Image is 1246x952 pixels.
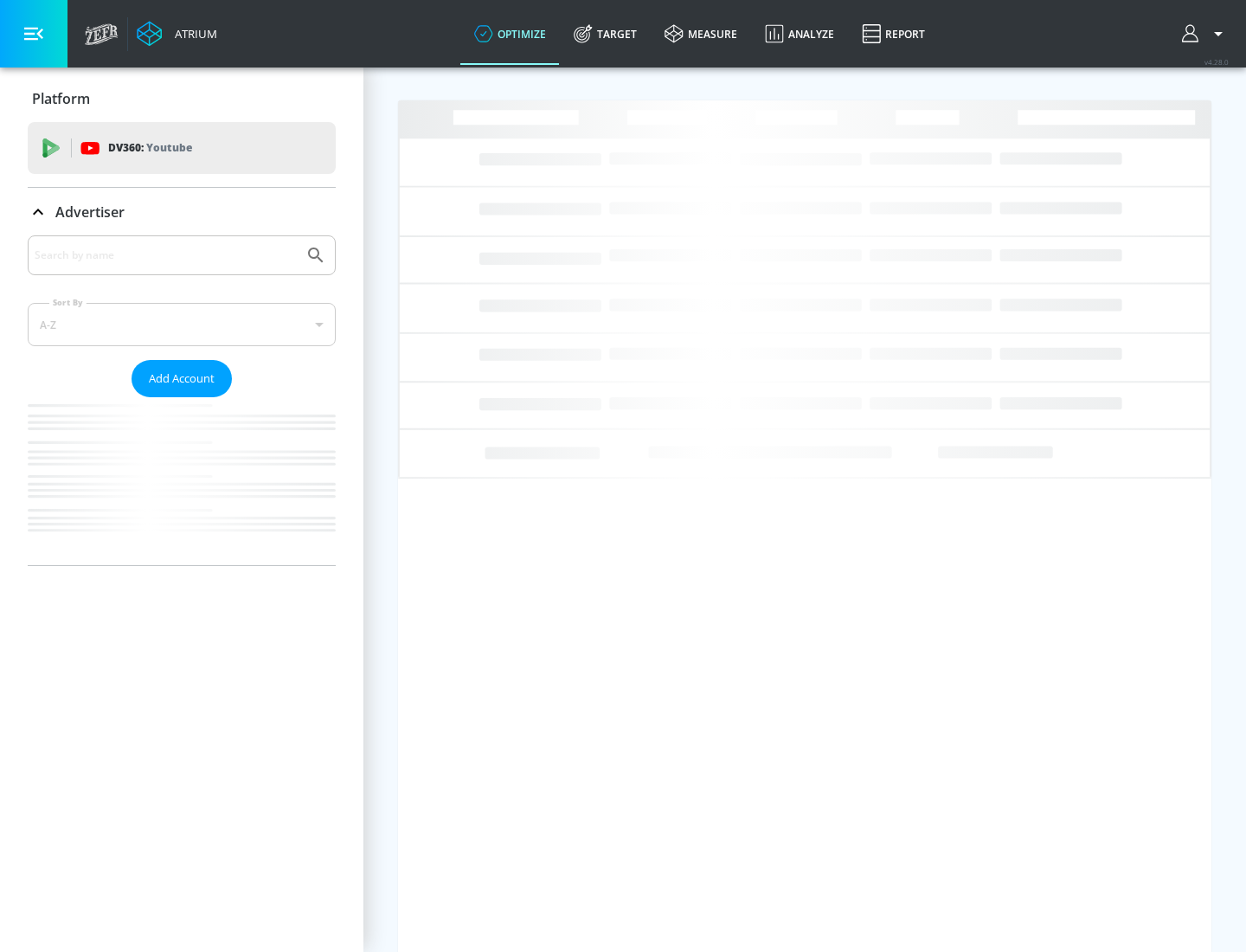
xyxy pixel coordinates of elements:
p: Platform [32,89,90,108]
a: measure [651,3,751,65]
label: Sort By [49,297,87,308]
div: DV360: Youtube [28,122,336,174]
a: optimize [460,3,560,65]
nav: list of Advertiser [28,397,336,565]
span: Add Account [149,369,215,389]
a: Atrium [137,21,217,47]
p: Advertiser [55,203,125,222]
div: Advertiser [28,235,336,565]
div: A-Z [28,303,336,346]
a: Analyze [751,3,848,65]
span: v 4.28.0 [1204,57,1229,67]
div: Advertiser [28,188,336,236]
input: Search by name [35,244,297,267]
a: Report [848,3,939,65]
div: Atrium [168,26,217,42]
p: DV360: [108,138,192,158]
a: Target [560,3,651,65]
p: Youtube [146,138,192,157]
button: Add Account [132,360,232,397]
div: Platform [28,74,336,123]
